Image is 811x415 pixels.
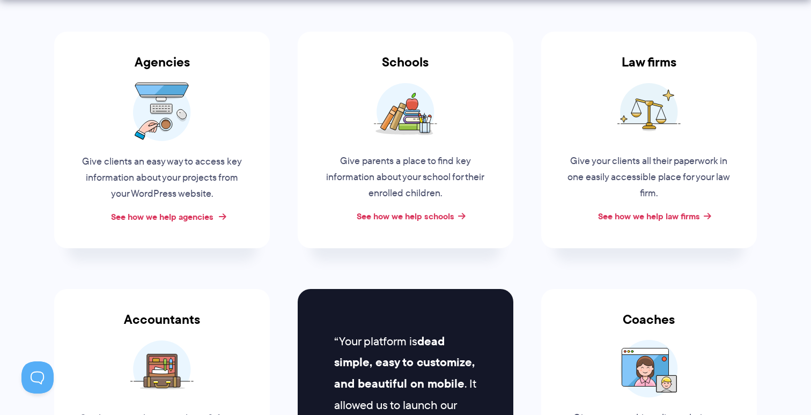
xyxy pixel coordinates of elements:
[598,210,700,223] a: See how we help law firms
[21,361,54,394] iframe: Toggle Customer Support
[334,332,475,393] b: dead simple, easy to customize, and beautiful on mobile
[567,153,731,202] p: Give your clients all their paperwork in one easily accessible place for your law firm.
[80,154,244,202] p: Give clients an easy way to access key information about your projects from your WordPress website.
[357,210,454,223] a: See how we help schools
[54,55,270,83] h3: Agencies
[298,55,513,83] h3: Schools
[324,153,487,202] p: Give parents a place to find key information about your school for their enrolled children.
[54,312,270,340] h3: Accountants
[111,210,213,223] a: See how we help agencies
[541,312,757,340] h3: Coaches
[541,55,757,83] h3: Law firms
